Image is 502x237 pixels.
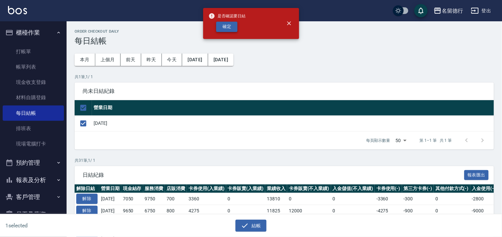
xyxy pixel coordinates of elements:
[331,193,375,205] td: 0
[208,54,234,66] button: [DATE]
[3,59,64,75] a: 帳單列表
[265,193,287,205] td: 13810
[3,188,64,206] button: 客戶管理
[414,4,428,17] button: save
[3,154,64,171] button: 預約管理
[187,184,226,193] th: 卡券使用(入業績)
[3,24,64,41] button: 櫃檯作業
[470,184,498,193] th: 入金使用(-)
[83,88,486,95] span: 尚未日結紀錄
[3,90,64,105] a: 材料自購登錄
[464,170,489,180] button: 報表匯出
[366,137,390,143] p: 每頁顯示數量
[75,74,494,80] p: 共 1 筆, 1 / 1
[95,54,121,66] button: 上個月
[226,184,265,193] th: 卡券販賣(入業績)
[83,172,464,178] span: 日結紀錄
[287,205,331,217] td: 12000
[216,22,238,32] button: 確定
[75,157,494,163] p: 共 31 筆, 1 / 1
[165,205,187,217] td: 800
[75,36,494,46] h3: 每日結帳
[182,54,208,66] button: [DATE]
[209,13,246,19] span: 是否確認要日結
[121,184,143,193] th: 現金結存
[402,193,434,205] td: -300
[8,6,27,14] img: Logo
[187,205,226,217] td: 4275
[434,184,470,193] th: 其他付款方式(-)
[470,205,498,217] td: -9000
[282,16,296,31] button: close
[99,184,121,193] th: 營業日期
[375,184,402,193] th: 卡券使用(-)
[331,205,375,217] td: 0
[470,193,498,205] td: -2800
[464,171,489,178] a: 報表匯出
[92,116,494,131] td: [DATE]
[3,136,64,151] a: 現場電腦打卡
[468,5,494,17] button: 登出
[92,100,494,116] th: 營業日期
[3,75,64,90] a: 現金收支登錄
[121,193,143,205] td: 7050
[442,7,463,15] div: 名留德行
[287,184,331,193] th: 卡券販賣(不入業績)
[121,205,143,217] td: 9650
[226,205,265,217] td: 0
[75,184,99,193] th: 解除日結
[393,131,409,149] div: 50
[5,221,124,230] h6: 1 selected
[3,106,64,121] a: 每日結帳
[162,54,183,66] button: 今天
[76,194,98,204] button: 解除
[143,205,165,217] td: 6750
[236,220,266,232] button: 結帳
[431,4,466,18] button: 名留德行
[143,184,165,193] th: 服務消費
[331,184,375,193] th: 入金儲值(不入業績)
[434,193,470,205] td: 0
[226,193,265,205] td: 0
[99,193,121,205] td: [DATE]
[265,205,287,217] td: 11825
[99,205,121,217] td: [DATE]
[3,171,64,189] button: 報表及分析
[121,54,141,66] button: 前天
[165,193,187,205] td: 700
[141,54,162,66] button: 昨天
[3,206,64,223] button: 員工及薪資
[187,193,226,205] td: 3360
[265,184,287,193] th: 業績收入
[375,205,402,217] td: -4275
[3,121,64,136] a: 排班表
[402,184,434,193] th: 第三方卡券(-)
[287,193,331,205] td: 0
[76,206,98,216] button: 解除
[165,184,187,193] th: 店販消費
[75,54,95,66] button: 本月
[402,205,434,217] td: -900
[143,193,165,205] td: 9750
[3,44,64,59] a: 打帳單
[75,29,494,34] h2: Order checkout daily
[420,137,452,143] p: 第 1–1 筆 共 1 筆
[434,205,470,217] td: 0
[375,193,402,205] td: -3360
